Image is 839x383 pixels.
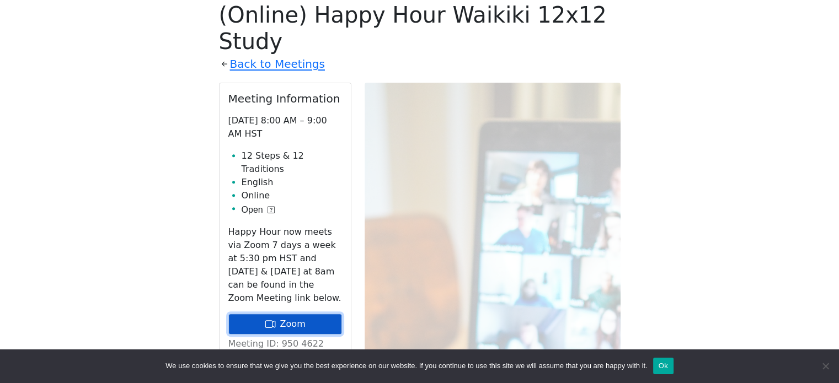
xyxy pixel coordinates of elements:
p: Meeting ID: 950 4622 6585 Passcode: Happy [228,337,342,364]
li: Online [242,189,342,202]
a: Back to Meetings [230,55,325,74]
span: No [820,360,831,371]
button: Open [242,203,275,217]
span: We use cookies to ensure that we give you the best experience on our website. If you continue to ... [165,360,647,371]
p: Happy Hour now meets via Zoom 7 days a week at 5:30 pm HST and [DATE] & [DATE] at 8am can be foun... [228,225,342,305]
li: English [242,176,342,189]
span: Open [242,203,263,217]
h2: Meeting Information [228,92,342,105]
button: Ok [653,358,674,374]
a: Zoom [228,314,342,335]
p: [DATE] 8:00 AM – 9:00 AM HST [228,114,342,141]
li: 12 Steps & 12 Traditions [242,149,342,176]
h1: (Online) Happy Hour Waikiki 12x12 Study [219,2,621,55]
